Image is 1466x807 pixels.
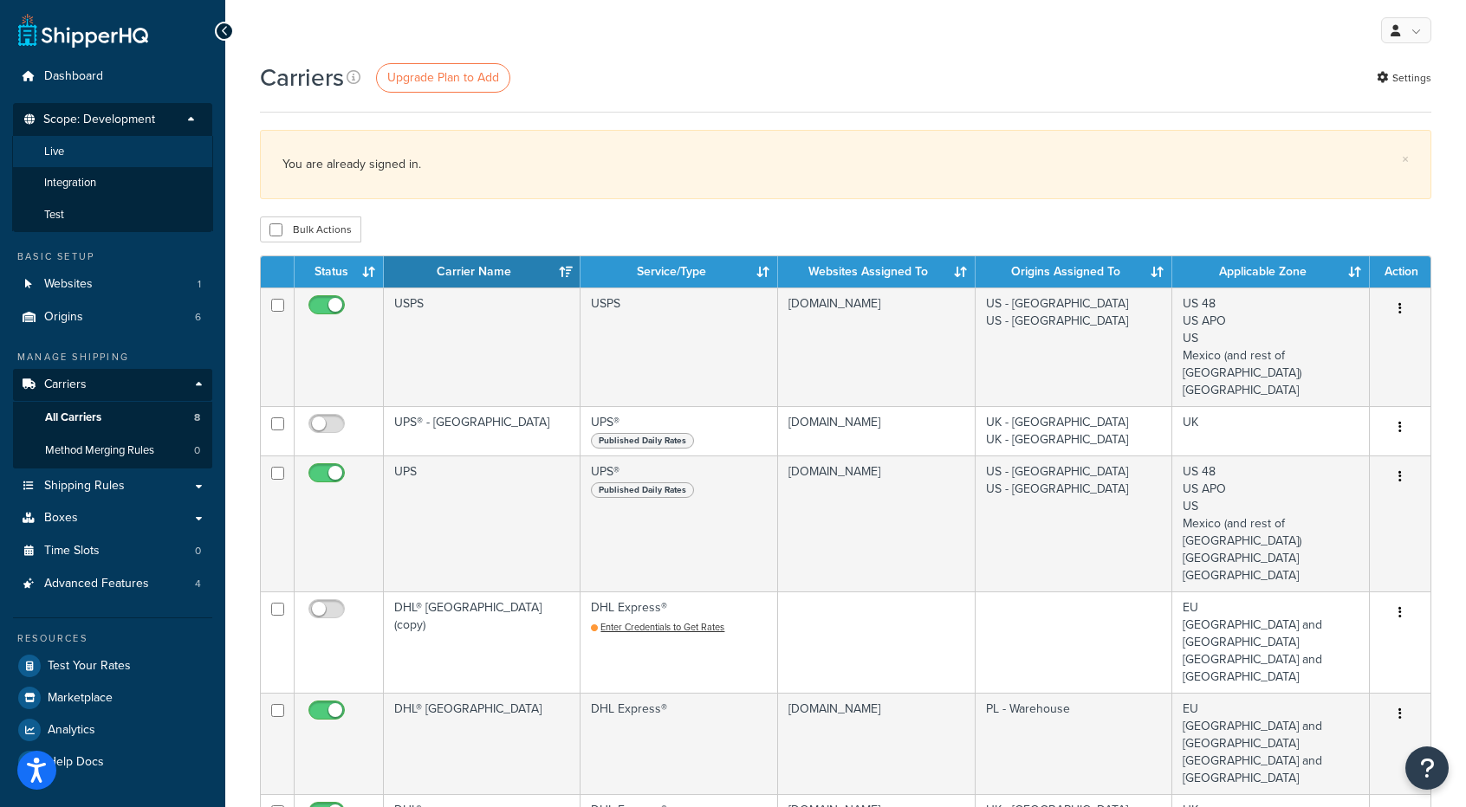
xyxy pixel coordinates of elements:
span: Time Slots [44,544,100,558]
span: Published Daily Rates [591,433,694,449]
a: Time Slots 0 [13,535,212,567]
span: Origins [44,310,83,325]
td: UK - [GEOGRAPHIC_DATA] UK - [GEOGRAPHIC_DATA] [976,406,1173,455]
li: Carriers [13,369,212,468]
span: Dashboard [44,69,103,84]
li: Websites [13,268,212,300]
h1: Carriers [260,61,344,94]
span: 6 [195,310,201,325]
span: Test [44,208,64,223]
td: [DOMAIN_NAME] [778,455,976,591]
div: Manage Shipping [13,350,212,365]
li: Test [12,199,213,231]
span: Upgrade Plan to Add [387,68,499,87]
th: Origins Assigned To: activate to sort column ascending [976,256,1173,287]
a: Upgrade Plan to Add [376,63,510,93]
span: Shipping Rules [44,479,125,494]
td: UK [1172,406,1370,455]
td: DHL® [GEOGRAPHIC_DATA] [384,693,581,794]
a: Boxes [13,502,212,534]
span: Enter Credentials to Get Rates [600,620,724,634]
td: UPS® - [GEOGRAPHIC_DATA] [384,406,581,455]
span: Method Merging Rules [45,443,154,458]
li: Method Merging Rules [13,435,212,467]
a: Carriers [13,369,212,401]
th: Carrier Name: activate to sort column ascending [384,256,581,287]
span: All Carriers [45,410,101,425]
td: DHL Express® [581,693,777,794]
li: Live [12,136,213,168]
a: Marketplace [13,682,212,713]
a: Advanced Features 4 [13,568,212,600]
a: Enter Credentials to Get Rates [591,620,724,634]
div: You are already signed in. [282,152,1409,177]
td: PL - Warehouse [976,693,1173,794]
a: Help Docs [13,746,212,778]
span: Live [44,145,64,159]
a: Dashboard [13,61,212,93]
span: Advanced Features [44,577,149,591]
a: × [1402,152,1409,166]
td: UPS [384,455,581,591]
div: Resources [13,631,212,646]
span: 8 [194,410,200,425]
td: [DOMAIN_NAME] [778,406,976,455]
td: USPS [384,287,581,406]
td: DHL® [GEOGRAPHIC_DATA] (copy) [384,591,581,693]
td: [DOMAIN_NAME] [778,287,976,406]
button: Bulk Actions [260,216,361,242]
span: Published Daily Rates [591,482,694,498]
span: Scope: Development [43,113,155,127]
a: ShipperHQ Home [18,13,148,48]
span: 1 [198,277,201,292]
th: Applicable Zone: activate to sort column ascending [1172,256,1370,287]
td: DHL Express® [581,591,777,693]
th: Status: activate to sort column ascending [295,256,384,287]
a: Shipping Rules [13,470,212,502]
td: [DOMAIN_NAME] [778,693,976,794]
td: UPS® [581,455,777,591]
td: US 48 US APO US Mexico (and rest of [GEOGRAPHIC_DATA]) [GEOGRAPHIC_DATA] [GEOGRAPHIC_DATA] [1172,455,1370,591]
a: Websites 1 [13,268,212,300]
a: Analytics [13,714,212,746]
span: Boxes [44,511,78,526]
div: Basic Setup [13,249,212,264]
li: Integration [12,167,213,199]
th: Action [1370,256,1430,287]
span: Carriers [44,378,87,392]
li: Origins [13,301,212,333]
span: Websites [44,277,93,292]
td: US - [GEOGRAPHIC_DATA] US - [GEOGRAPHIC_DATA] [976,455,1173,591]
a: Test Your Rates [13,650,212,681]
td: US - [GEOGRAPHIC_DATA] US - [GEOGRAPHIC_DATA] [976,287,1173,406]
li: Advanced Features [13,568,212,600]
span: Marketplace [48,691,113,706]
td: UPS® [581,406,777,455]
th: Websites Assigned To: activate to sort column ascending [778,256,976,287]
a: All Carriers 8 [13,402,212,434]
td: USPS [581,287,777,406]
td: US 48 US APO US Mexico (and rest of [GEOGRAPHIC_DATA]) [GEOGRAPHIC_DATA] [1172,287,1370,406]
span: Test Your Rates [48,659,131,674]
span: 4 [195,577,201,591]
span: 0 [195,544,201,558]
span: 0 [194,443,200,458]
span: Analytics [48,723,95,738]
a: Origins 6 [13,301,212,333]
span: Integration [44,176,96,190]
td: EU [GEOGRAPHIC_DATA] and [GEOGRAPHIC_DATA] [GEOGRAPHIC_DATA] and [GEOGRAPHIC_DATA] [1172,693,1370,794]
th: Service/Type: activate to sort column ascending [581,256,777,287]
li: All Carriers [13,402,212,434]
span: Help Docs [48,755,104,770]
a: Settings [1377,66,1431,90]
a: Method Merging Rules 0 [13,435,212,467]
td: EU [GEOGRAPHIC_DATA] and [GEOGRAPHIC_DATA] [GEOGRAPHIC_DATA] and [GEOGRAPHIC_DATA] [1172,591,1370,693]
button: Open Resource Center [1405,746,1449,790]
